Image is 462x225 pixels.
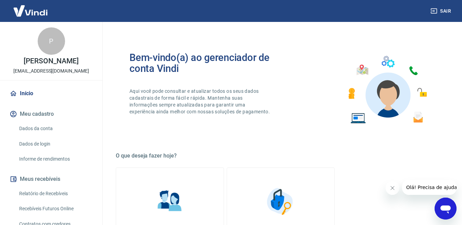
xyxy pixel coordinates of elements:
[129,88,271,115] p: Aqui você pode consultar e atualizar todos os seus dados cadastrais de forma fácil e rápida. Mant...
[8,0,53,21] img: Vindi
[8,172,94,187] button: Meus recebíveis
[16,122,94,136] a: Dados da conta
[429,5,454,17] button: Sair
[16,202,94,216] a: Recebíveis Futuros Online
[402,180,457,195] iframe: Mensagem da empresa
[116,152,446,159] h5: O que deseja fazer hoje?
[435,198,457,220] iframe: Botão para abrir a janela de mensagens
[8,86,94,101] a: Início
[16,137,94,151] a: Dados de login
[24,58,78,65] p: [PERSON_NAME]
[386,181,399,195] iframe: Fechar mensagem
[16,152,94,166] a: Informe de rendimentos
[16,187,94,201] a: Relatório de Recebíveis
[13,67,89,75] p: [EMAIL_ADDRESS][DOMAIN_NAME]
[4,5,58,10] span: Olá! Precisa de ajuda?
[8,107,94,122] button: Meu cadastro
[129,52,281,74] h2: Bem-vindo(a) ao gerenciador de conta Vindi
[342,52,432,128] img: Imagem de um avatar masculino com diversos icones exemplificando as funcionalidades do gerenciado...
[263,184,298,218] img: Segurança
[153,184,187,218] img: Informações pessoais
[38,27,65,55] div: P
